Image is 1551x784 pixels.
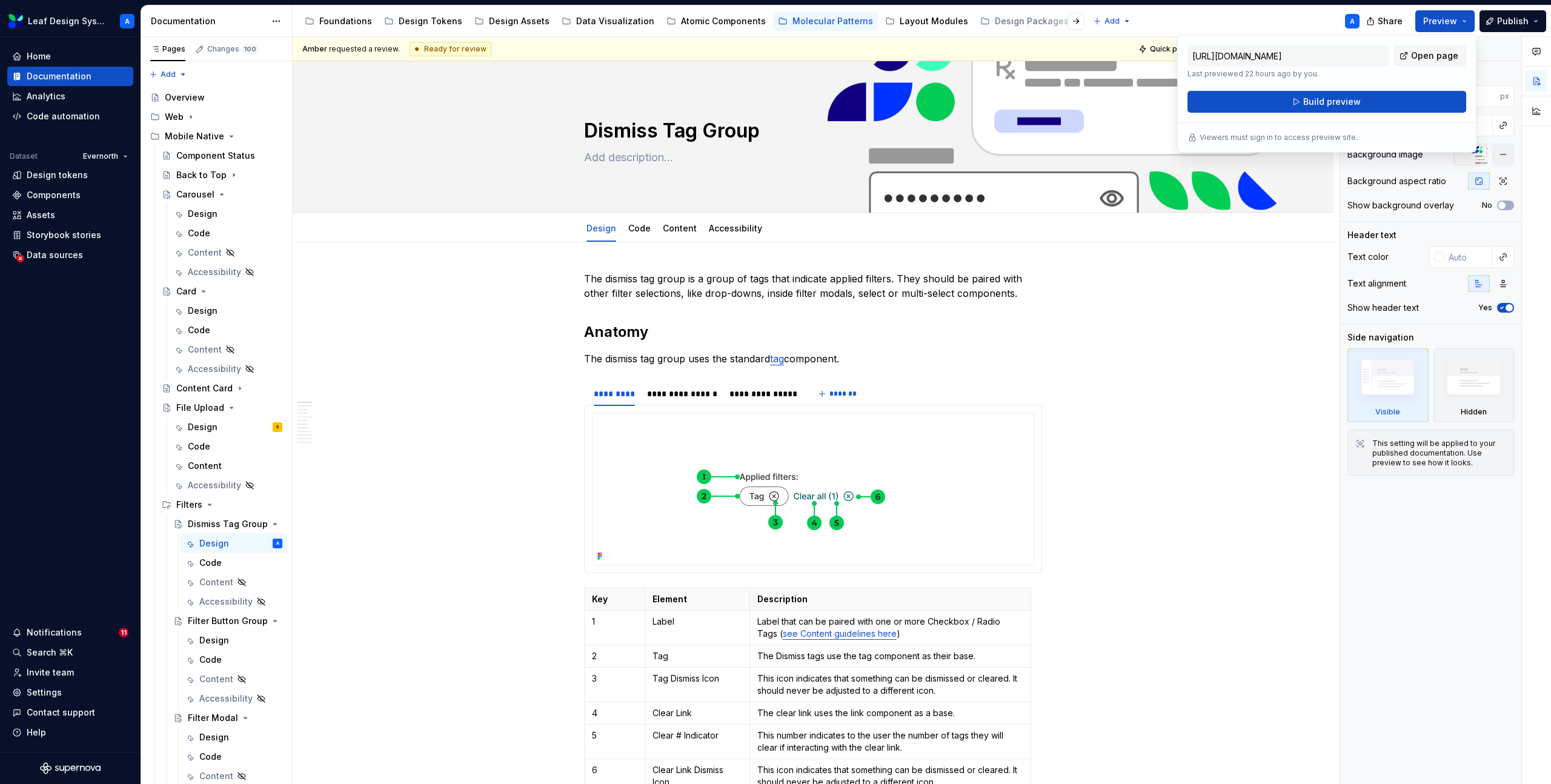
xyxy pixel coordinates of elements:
button: Evernorth [78,148,133,165]
p: The clear link uses the link component as a base. [757,707,1023,719]
div: Components [27,189,81,201]
div: Code [199,557,222,569]
a: Component Status [157,146,287,165]
a: Accessibility [180,689,287,708]
span: Amber [302,44,327,53]
div: A [125,16,130,26]
div: Layout Modules [900,15,968,27]
span: Evernorth [83,151,118,161]
a: Content [168,456,287,476]
div: Code [199,654,222,666]
span: Quick preview [1150,44,1202,54]
div: Hidden [1461,407,1487,417]
div: Invite team [27,666,74,679]
div: Code automation [27,110,100,122]
span: Share [1378,15,1403,27]
a: Code [168,321,287,340]
a: Content [168,243,287,262]
p: Clear # Indicator [653,729,742,742]
a: Accessibility [709,223,762,233]
button: Search ⌘K [7,643,133,662]
p: 5 [592,729,637,742]
p: Tag Dismiss Icon [653,673,742,685]
a: Components [7,185,133,205]
p: Label [653,616,742,628]
p: Last previewed 22 hours ago by you. [1187,69,1389,79]
div: Design Tokens [399,15,462,27]
a: Content [180,669,287,689]
div: Mobile Native [145,127,287,146]
p: 4 [592,707,637,719]
a: Analytics [7,87,133,106]
div: Header text [1347,229,1397,241]
p: px [1500,91,1509,101]
div: Filters [176,499,202,511]
a: Code [628,223,651,233]
label: Yes [1478,303,1492,313]
a: Code [168,224,287,243]
div: Code [188,227,210,239]
div: Accessibility [188,363,241,375]
a: Accessibility [180,592,287,611]
div: Accessibility [188,479,241,491]
p: 3 [592,673,637,685]
a: Code automation [7,107,133,126]
a: Design [180,728,287,747]
div: Hidden [1433,348,1515,422]
a: Code [180,650,287,669]
div: Design Packages [995,15,1069,27]
div: Visible [1375,407,1400,417]
div: Analytics [27,90,65,102]
a: Design [586,223,616,233]
button: Quick preview [1135,41,1207,58]
a: Design Packages [975,12,1087,31]
a: Documentation [7,67,133,86]
a: Design tokens [7,165,133,185]
span: Add [161,70,176,79]
div: Help [27,726,46,739]
a: Accessibility [168,359,287,379]
div: Accessibility [199,596,253,608]
div: Design [188,208,218,220]
div: Back to Top [176,169,227,181]
div: A [276,537,279,550]
a: DesignS [168,417,287,437]
section-item: Evernorth [592,413,1034,565]
div: Component Status [176,150,255,162]
a: Carousel [157,185,287,204]
p: This number indicates to the user the number of tags they will clear if interacting with the clea... [757,729,1023,754]
a: see Content guidelines here [783,628,897,639]
p: The dismiss tag group is a group of tags that indicate applied filters. They should be paired wit... [584,271,1042,301]
p: Viewers must sign in to access preview site. [1200,133,1358,142]
div: Background image [1347,148,1423,161]
a: Content [168,340,287,359]
label: No [1482,201,1492,210]
div: Content Card [176,382,233,394]
a: Code [168,437,287,456]
div: Accessibility [188,266,241,278]
input: Auto [1444,246,1493,268]
div: Web [165,111,184,123]
a: File Upload [157,398,287,417]
div: Mobile Native [165,130,224,142]
div: File Upload [176,402,224,414]
div: Pages [150,44,185,54]
p: Description [757,593,1023,605]
div: Documentation [151,15,265,27]
p: The Dismiss tags use the tag component as their base. [757,650,1023,662]
a: Card [157,282,287,301]
div: Content [199,673,233,685]
div: Design [199,634,229,646]
a: Content Card [157,379,287,398]
a: Data Visualization [557,12,659,31]
a: DesignA [180,534,287,553]
a: Design Tokens [379,12,467,31]
a: Overview [145,88,287,107]
svg: Supernova Logo [40,762,101,774]
div: Filters [157,495,287,514]
p: The dismiss tag group uses the standard component. [584,351,1042,366]
a: Content [180,573,287,592]
textarea: Dismiss Tag Group [582,116,1040,145]
div: Data sources [27,249,83,261]
a: Design [168,301,287,321]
